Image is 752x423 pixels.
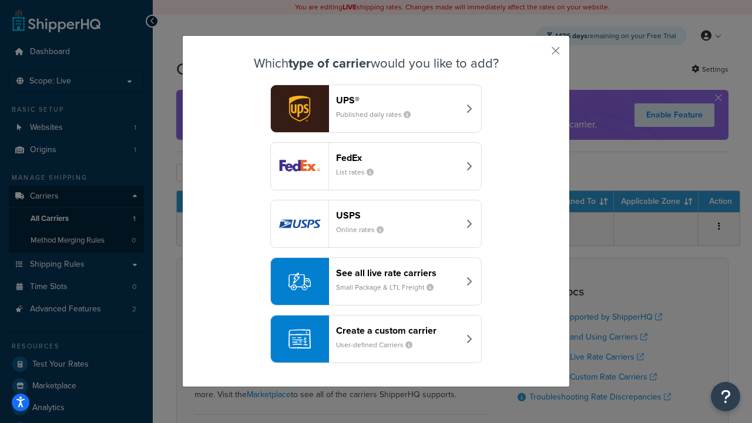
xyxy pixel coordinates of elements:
small: User-defined Carriers [336,340,422,350]
button: fedEx logoFedExList rates [270,142,482,190]
small: Small Package & LTL Freight [336,282,443,293]
small: Online rates [336,224,393,235]
button: usps logoUSPSOnline rates [270,200,482,248]
strong: type of carrier [288,53,371,73]
header: Create a custom carrier [336,325,459,336]
button: Open Resource Center [711,382,740,411]
img: fedEx logo [271,143,328,190]
header: UPS® [336,95,459,106]
header: See all live rate carriers [336,267,459,278]
small: Published daily rates [336,109,420,120]
img: ups logo [271,85,328,132]
button: See all live rate carriersSmall Package & LTL Freight [270,257,482,305]
header: FedEx [336,152,459,163]
h3: Which would you like to add? [212,56,540,70]
img: usps logo [271,200,328,247]
img: icon-carrier-custom-c93b8a24.svg [288,328,311,350]
button: Create a custom carrierUser-defined Carriers [270,315,482,363]
small: List rates [336,167,383,177]
img: icon-carrier-liverate-becf4550.svg [288,270,311,293]
header: USPS [336,210,459,221]
button: ups logoUPS®Published daily rates [270,85,482,133]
